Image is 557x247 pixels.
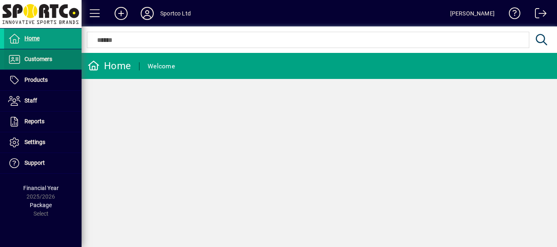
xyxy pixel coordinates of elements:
a: Products [4,70,82,90]
span: Customers [24,56,52,62]
div: Sportco Ltd [160,7,191,20]
a: Staff [4,91,82,111]
span: Settings [24,139,45,145]
a: Settings [4,132,82,153]
div: [PERSON_NAME] [450,7,495,20]
span: Home [24,35,40,42]
div: Home [88,59,131,72]
button: Add [108,6,134,21]
span: Reports [24,118,44,125]
div: Welcome [148,60,175,73]
a: Reports [4,111,82,132]
span: Financial Year [23,185,59,191]
span: Staff [24,97,37,104]
a: Knowledge Base [503,2,521,28]
a: Support [4,153,82,173]
span: Package [30,202,52,208]
span: Products [24,77,48,83]
a: Customers [4,49,82,70]
span: Support [24,160,45,166]
button: Profile [134,6,160,21]
a: Logout [529,2,547,28]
